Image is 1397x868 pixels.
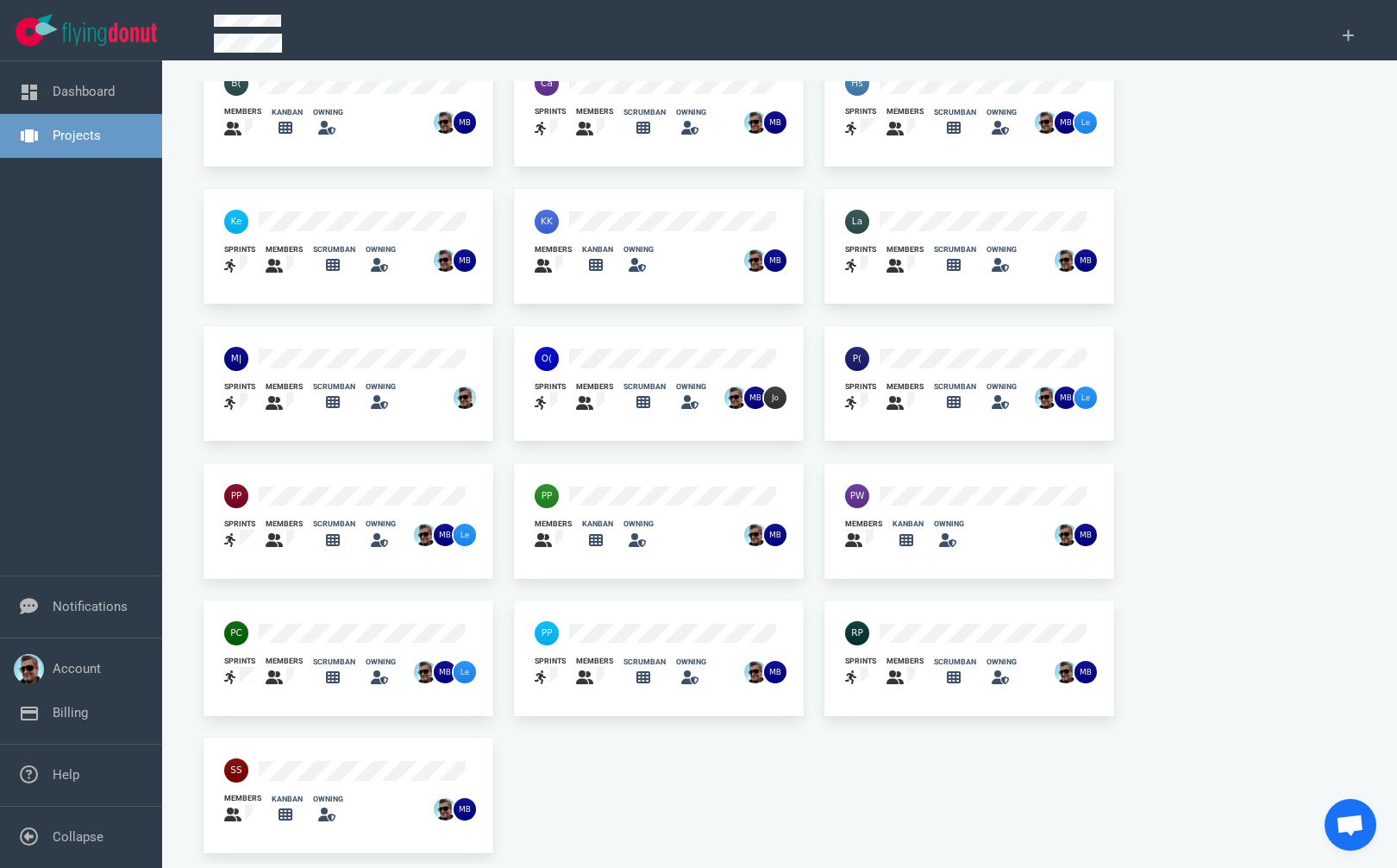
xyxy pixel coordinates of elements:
[744,249,767,272] img: 26
[313,381,355,393] div: scrumban
[1055,111,1077,134] img: 26
[1055,387,1077,409] img: 26
[1035,111,1057,134] img: 26
[535,106,566,139] a: sprints
[53,705,88,720] a: Billing
[434,111,456,134] img: 26
[845,656,876,689] a: sprints
[224,621,248,645] img: 40
[272,107,303,118] div: kanban
[224,106,261,139] a: members
[845,244,876,255] div: sprints
[744,524,767,546] img: 26
[414,524,436,546] img: 26
[576,106,613,139] a: members
[987,244,1017,255] div: owning
[987,657,1017,668] div: owning
[266,381,303,414] a: members
[535,210,559,234] img: 40
[313,794,343,805] div: owning
[224,519,255,551] a: sprints
[224,106,261,117] div: members
[845,656,876,667] div: sprints
[434,249,456,272] img: 26
[764,524,786,546] img: 26
[576,381,613,414] a: members
[53,661,101,676] a: Account
[535,381,566,414] a: sprints
[886,106,924,117] div: members
[454,661,476,683] img: 26
[313,107,343,118] div: owning
[987,107,1017,118] div: owning
[623,107,666,118] div: scrumban
[366,657,396,668] div: owning
[224,381,255,393] div: sprints
[623,657,666,668] div: scrumban
[535,347,559,371] img: 40
[576,656,613,689] a: members
[1055,524,1077,546] img: 26
[414,661,436,683] img: 26
[224,72,248,96] img: 40
[934,657,976,668] div: scrumban
[845,519,882,551] a: members
[1074,111,1097,134] img: 26
[1074,387,1097,409] img: 26
[886,656,924,689] a: members
[272,794,303,805] div: kanban
[1074,249,1097,272] img: 26
[845,621,869,645] img: 40
[576,381,613,393] div: members
[434,798,456,821] img: 26
[886,244,924,277] a: members
[366,381,396,393] div: owning
[886,244,924,255] div: members
[366,519,396,530] div: owning
[845,106,876,117] div: sprints
[266,244,303,277] a: members
[53,767,79,783] a: Help
[535,244,572,277] a: members
[313,519,355,530] div: scrumban
[724,387,747,409] img: 26
[53,84,115,99] a: Dashboard
[53,599,128,614] a: Notifications
[535,244,572,255] div: members
[366,244,396,255] div: owning
[676,657,706,668] div: owning
[676,381,706,393] div: owning
[934,244,976,255] div: scrumban
[1325,799,1376,851] div: Open de chat
[845,72,869,96] img: 40
[266,244,303,255] div: members
[266,381,303,393] div: members
[845,347,869,371] img: 40
[845,244,876,277] a: sprints
[764,249,786,272] img: 26
[1055,249,1077,272] img: 26
[886,381,924,393] div: members
[224,347,248,371] img: 40
[764,111,786,134] img: 26
[313,657,355,668] div: scrumban
[934,519,964,530] div: owning
[623,519,654,530] div: owning
[53,829,103,845] a: Collapse
[535,381,566,393] div: sprints
[893,519,924,530] div: kanban
[1055,661,1077,683] img: 26
[434,661,456,683] img: 26
[224,656,255,667] div: sprints
[454,798,476,821] img: 26
[224,484,248,508] img: 40
[313,244,355,255] div: scrumban
[845,519,882,530] div: members
[987,381,1017,393] div: owning
[744,661,767,683] img: 26
[535,106,566,117] div: sprints
[582,519,613,530] div: kanban
[845,381,876,393] div: sprints
[886,106,924,139] a: members
[845,106,876,139] a: sprints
